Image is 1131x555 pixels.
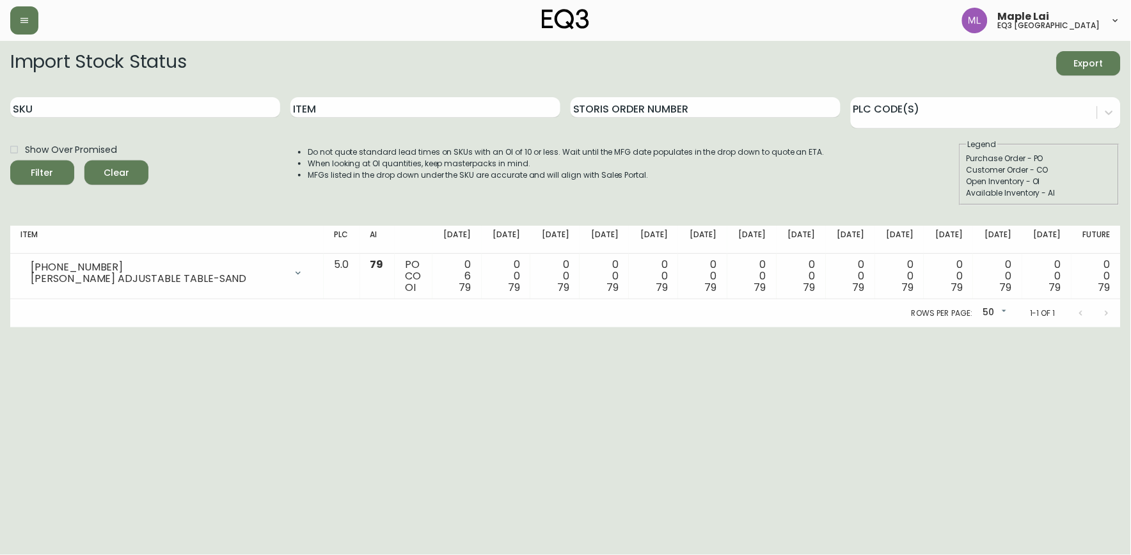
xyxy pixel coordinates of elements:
li: MFGs listed in the drop down under the SKU are accurate and will align with Sales Portal. [308,169,825,181]
th: [DATE] [530,226,580,254]
th: [DATE] [826,226,875,254]
div: 0 0 [934,259,963,293]
div: Available Inventory - AI [967,187,1112,199]
span: 79 [853,280,865,295]
div: [PHONE_NUMBER] [31,262,285,273]
span: 79 [557,280,569,295]
span: 79 [1000,280,1012,295]
div: 50 [977,302,1009,324]
button: Filter [10,160,74,185]
legend: Legend [967,139,998,150]
div: 0 0 [738,259,766,293]
span: 79 [370,257,384,272]
div: 0 6 [443,259,471,293]
span: 79 [1049,280,1061,295]
p: 1-1 of 1 [1030,308,1056,319]
div: 0 0 [541,259,569,293]
th: [DATE] [973,226,1022,254]
div: 0 0 [787,259,816,293]
p: Rows per page: [912,308,972,319]
div: [PERSON_NAME] ADJUSTABLE TABLE-SAND [31,273,285,285]
div: 0 0 [836,259,865,293]
div: 0 0 [688,259,717,293]
div: Customer Order - CO [967,164,1112,176]
span: Maple Lai [998,12,1050,22]
span: 79 [656,280,668,295]
th: AI [360,226,395,254]
div: 0 0 [885,259,914,293]
th: [DATE] [432,226,482,254]
span: 79 [1098,280,1111,295]
div: 0 0 [639,259,668,293]
span: 79 [951,280,963,295]
h2: Import Stock Status [10,51,186,75]
span: 79 [606,280,619,295]
img: logo [542,9,589,29]
th: [DATE] [777,226,826,254]
button: Clear [84,160,148,185]
div: 0 0 [590,259,619,293]
div: 0 0 [983,259,1012,293]
span: 79 [508,280,520,295]
th: [DATE] [678,226,727,254]
h5: eq3 [GEOGRAPHIC_DATA] [998,22,1100,29]
span: OI [405,280,416,295]
span: Export [1067,56,1111,72]
th: [DATE] [482,226,531,254]
span: Show Over Promised [25,143,116,157]
th: [DATE] [580,226,629,254]
th: [DATE] [875,226,924,254]
th: Item [10,226,324,254]
td: 5.0 [324,254,360,299]
div: 0 0 [1082,259,1111,293]
span: 79 [754,280,766,295]
span: 79 [459,280,471,295]
li: When looking at OI quantities, keep masterpacks in mind. [308,158,825,169]
span: 79 [803,280,816,295]
th: [DATE] [924,226,973,254]
div: [PHONE_NUMBER][PERSON_NAME] ADJUSTABLE TABLE-SAND [20,259,313,287]
button: Export [1057,51,1121,75]
th: Future [1072,226,1121,254]
img: 61e28cffcf8cc9f4e300d877dd684943 [962,8,988,33]
div: PO CO [405,259,422,293]
div: Purchase Order - PO [967,153,1112,164]
span: Clear [95,165,138,181]
th: [DATE] [629,226,678,254]
div: 0 0 [492,259,521,293]
div: 0 0 [1032,259,1061,293]
span: 79 [705,280,717,295]
span: 79 [901,280,913,295]
li: Do not quote standard lead times on SKUs with an OI of 10 or less. Wait until the MFG date popula... [308,146,825,158]
div: Open Inventory - OI [967,176,1112,187]
th: [DATE] [727,226,777,254]
th: PLC [324,226,360,254]
th: [DATE] [1022,226,1072,254]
